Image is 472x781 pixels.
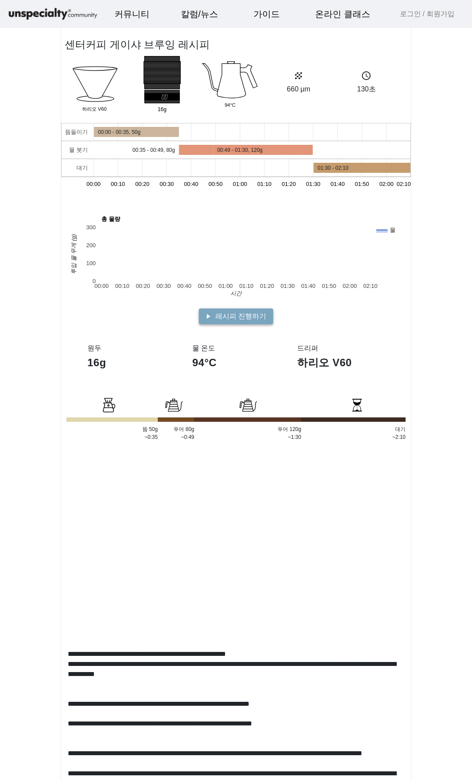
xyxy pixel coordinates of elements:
[66,433,158,441] p: ~0:35
[80,291,90,298] span: 대화
[70,234,77,274] text: 투입 물 무게 (g)
[400,9,455,19] a: 로그인 / 회원가입
[184,181,198,187] text: 00:40
[198,283,212,289] text: 00:50
[160,181,174,187] text: 00:30
[297,344,385,352] h3: 드리퍼
[158,106,167,112] tspan: 16g
[100,396,117,414] img: bloom
[69,147,88,153] text: 물 붓기
[98,129,140,135] text: 00:00 - 00:35, 50g
[65,129,88,135] text: 뜸들이기
[293,70,304,81] mat-icon: grain
[318,165,349,171] text: 01:30 - 02:10
[87,344,175,352] h3: 원두
[111,181,125,187] text: 00:10
[301,283,316,289] text: 01:40
[308,2,377,26] a: 온라인 클래스
[66,425,158,433] p: 뜸 50g
[101,215,121,222] text: 총 물량
[113,277,168,299] a: 설정
[219,283,233,289] text: 01:00
[177,283,191,289] text: 00:40
[281,283,295,289] text: 01:30
[158,425,194,433] p: 푸어 80g
[93,278,96,284] text: 0
[363,283,378,289] text: 02:10
[297,356,385,369] h1: 하리오 V60
[330,181,345,187] text: 01:40
[58,277,113,299] a: 대화
[396,181,411,187] text: 02:10
[192,344,280,352] h3: 물 온도
[348,396,366,414] img: bloom
[165,396,183,414] img: bloom
[158,433,194,441] p: ~0:49
[257,181,272,187] text: 01:10
[208,181,223,187] text: 00:50
[260,283,274,289] text: 01:20
[301,425,406,433] p: 대기
[390,227,396,233] text: 물
[239,396,257,414] img: bloom
[135,291,146,298] span: 설정
[379,181,394,187] text: 02:00
[3,277,58,299] a: 홈
[136,283,150,289] text: 00:20
[355,181,369,187] text: 01:50
[76,165,88,171] text: 대기
[338,84,395,95] p: 130초
[7,7,99,22] img: logo
[199,308,273,324] button: 레시피 진행하기
[194,433,301,441] p: ~1:30
[65,37,210,53] h2: 센터커피 게이샤 브루잉 레시피
[233,181,247,187] text: 01:00
[322,283,337,289] text: 01:50
[281,181,296,187] text: 01:20
[230,290,243,297] text: 시간
[343,283,357,289] text: 02:00
[174,2,226,26] a: 칼럼/뉴스
[192,356,280,369] h1: 94°C
[156,283,171,289] text: 00:30
[87,181,101,187] text: 00:00
[61,210,411,298] svg: A chart.
[86,242,96,249] text: 200
[61,123,411,210] svg: A chart.
[86,260,96,266] text: 100
[108,2,156,26] a: 커뮤니티
[306,181,320,187] text: 01:30
[135,181,149,187] text: 00:20
[94,283,109,289] text: 00:00
[215,311,266,322] span: 레시피 진행하기
[270,84,327,95] p: 660 μm
[82,106,107,112] tspan: 하리오 V60
[28,291,33,298] span: 홈
[239,283,253,289] text: 01:10
[87,356,175,369] h1: 16g
[217,147,263,153] text: 00:49 - 01:30, 120g
[115,283,130,289] text: 00:10
[361,70,371,81] mat-icon: schedule
[301,433,406,441] p: ~2:10
[132,147,175,153] text: 00:35 - 00:49, 80g
[194,425,301,433] p: 푸어 120g
[246,2,287,26] a: 가이드
[86,224,96,231] text: 300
